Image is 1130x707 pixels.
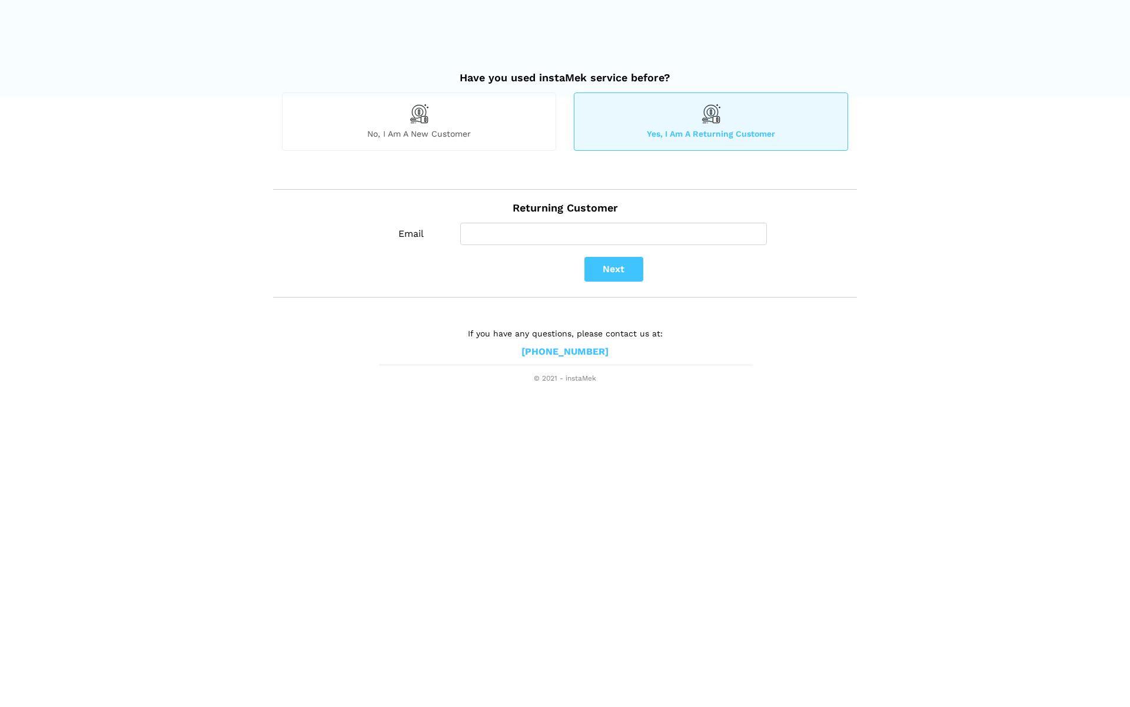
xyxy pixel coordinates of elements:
span: © 2021 - instaMek [380,374,750,384]
h2: Have you used instaMek service before? [282,60,848,84]
span: No, I am a new customer [282,128,556,139]
h2: Returning Customer [282,190,848,214]
label: Email [379,223,443,245]
button: Next [584,257,643,282]
span: Yes, I am a returning customer [574,128,847,139]
p: If you have any questions, please contact us at: [380,327,750,340]
a: [PHONE_NUMBER] [521,346,609,358]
